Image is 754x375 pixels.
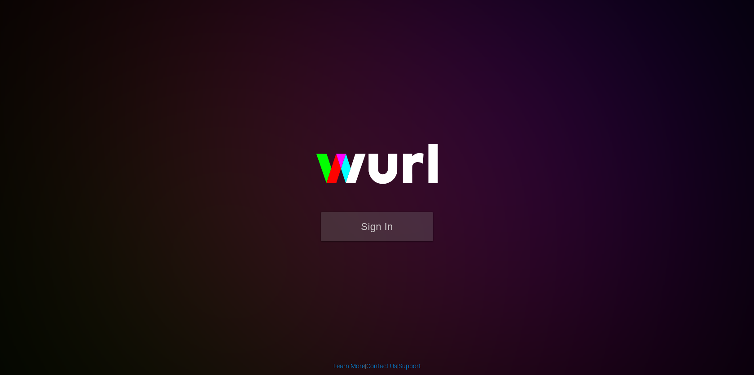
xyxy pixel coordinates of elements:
a: Support [399,362,421,370]
div: | | [333,362,421,371]
img: wurl-logo-on-black-223613ac3d8ba8fe6dc639794a292ebdb59501304c7dfd60c99c58986ef67473.svg [287,125,467,212]
a: Learn More [333,362,365,370]
button: Sign In [321,212,433,241]
a: Contact Us [366,362,397,370]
